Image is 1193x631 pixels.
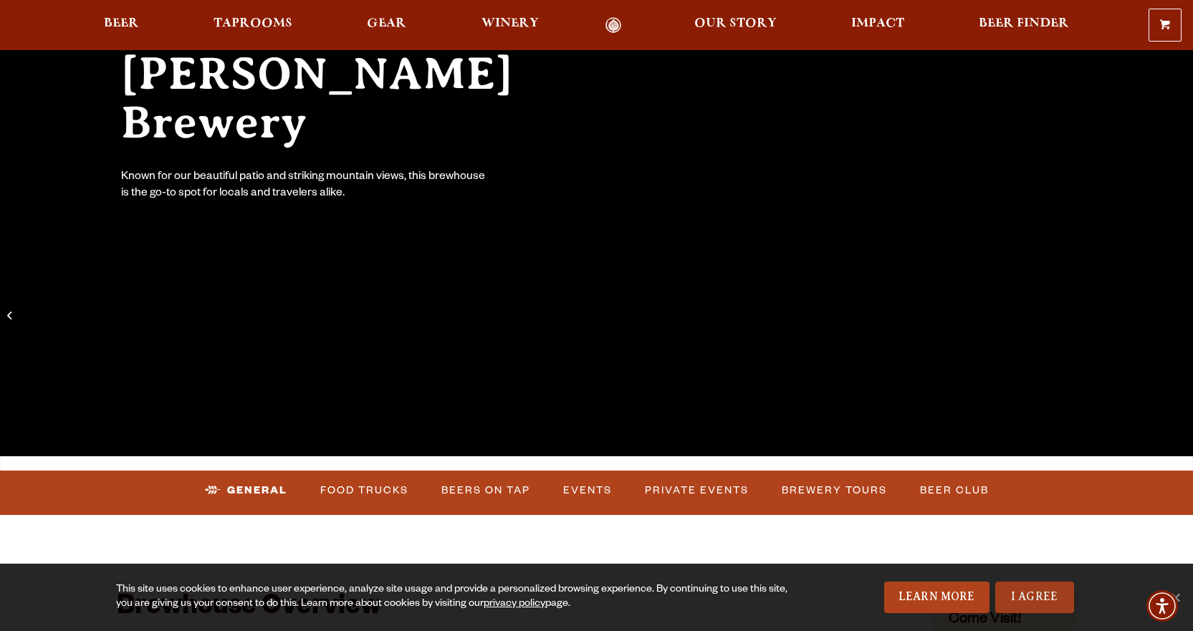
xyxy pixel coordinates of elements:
[367,18,406,29] span: Gear
[884,582,990,613] a: Learn More
[776,474,893,507] a: Brewery Tours
[1146,590,1178,622] div: Accessibility Menu
[315,474,414,507] a: Food Trucks
[557,474,618,507] a: Events
[587,17,641,34] a: Odell Home
[481,18,539,29] span: Winery
[842,17,914,34] a: Impact
[639,474,754,507] a: Private Events
[685,17,786,34] a: Our Story
[204,17,302,34] a: Taprooms
[121,170,488,203] div: Known for our beautiful patio and striking mountain views, this brewhouse is the go-to spot for l...
[104,18,139,29] span: Beer
[851,18,904,29] span: Impact
[95,17,148,34] a: Beer
[214,18,292,29] span: Taprooms
[199,474,293,507] a: General
[116,583,789,612] div: This site uses cookies to enhance user experience, analyze site usage and provide a personalized ...
[969,17,1078,34] a: Beer Finder
[914,474,995,507] a: Beer Club
[979,18,1069,29] span: Beer Finder
[436,474,536,507] a: Beers on Tap
[484,599,545,610] a: privacy policy
[472,17,548,34] a: Winery
[694,18,777,29] span: Our Story
[995,582,1074,613] a: I Agree
[358,17,416,34] a: Gear
[121,1,568,147] h2: Fort [PERSON_NAME] Brewery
